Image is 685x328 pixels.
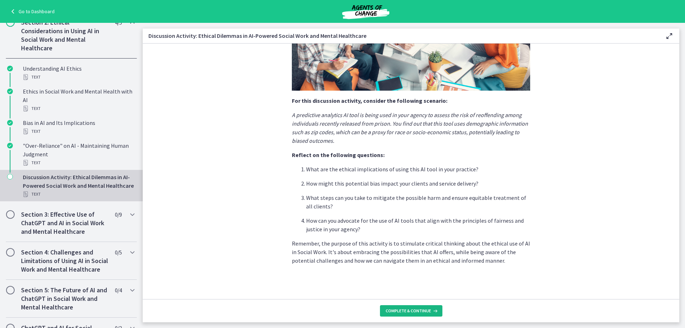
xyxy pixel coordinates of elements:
strong: Reflect on the following questions: [292,151,385,158]
i: Completed [7,89,13,94]
h2: Section 4: Challenges and Limitations of Using AI in Social Work and Mental Healthcare [21,248,108,274]
span: 0 / 9 [115,210,122,219]
img: Agents of Change Social Work Test Prep [323,3,409,20]
button: Complete & continue [380,305,442,317]
div: Text [23,104,134,113]
em: A predictive analytics AI tool is being used in your agency to assess the risk of reoffending amo... [292,111,528,144]
span: 0 / 5 [115,248,122,257]
div: Discussion Activity: Ethical Dilemmas in AI-Powered Social Work and Mental Healthcare [23,173,134,198]
p: How might this potential bias impact your clients and service delivery? [306,179,530,188]
p: Remember, the purpose of this activity is to stimulate critical thinking about the ethical use of... [292,239,530,265]
p: How can you advocate for the use of AI tools that align with the principles of fairness and justi... [306,216,530,233]
h2: Section 2: Ethical Considerations in Using AI in Social Work and Mental Healthcare [21,18,108,52]
div: Ethics in Social Work and Mental Health with AI [23,87,134,113]
p: What steps can you take to mitigate the possible harm and ensure equitable treatment of all clients? [306,193,530,211]
div: Text [23,127,134,136]
h3: Discussion Activity: Ethical Dilemmas in AI-Powered Social Work and Mental Healthcare [148,31,654,40]
div: Text [23,158,134,167]
p: What are the ethical implications of using this AI tool in your practice? [306,165,530,173]
div: Text [23,73,134,81]
i: Completed [7,66,13,71]
i: Completed [7,143,13,148]
span: Complete & continue [386,308,431,314]
div: Bias in AI and Its Implications [23,118,134,136]
h2: Section 3: Effective Use of ChatGPT and AI in Social Work and Mental Healthcare [21,210,108,236]
div: "Over-Reliance" on AI - Maintaining Human Judgment [23,141,134,167]
i: Completed [7,120,13,126]
span: 0 / 4 [115,286,122,294]
div: Understanding AI Ethics [23,64,134,81]
strong: For this discussion activity, consider the following scenario: [292,97,447,104]
div: Text [23,190,134,198]
h2: Section 5: The Future of AI and ChatGPT in Social Work and Mental Healthcare [21,286,108,312]
a: Go to Dashboard [9,7,55,16]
